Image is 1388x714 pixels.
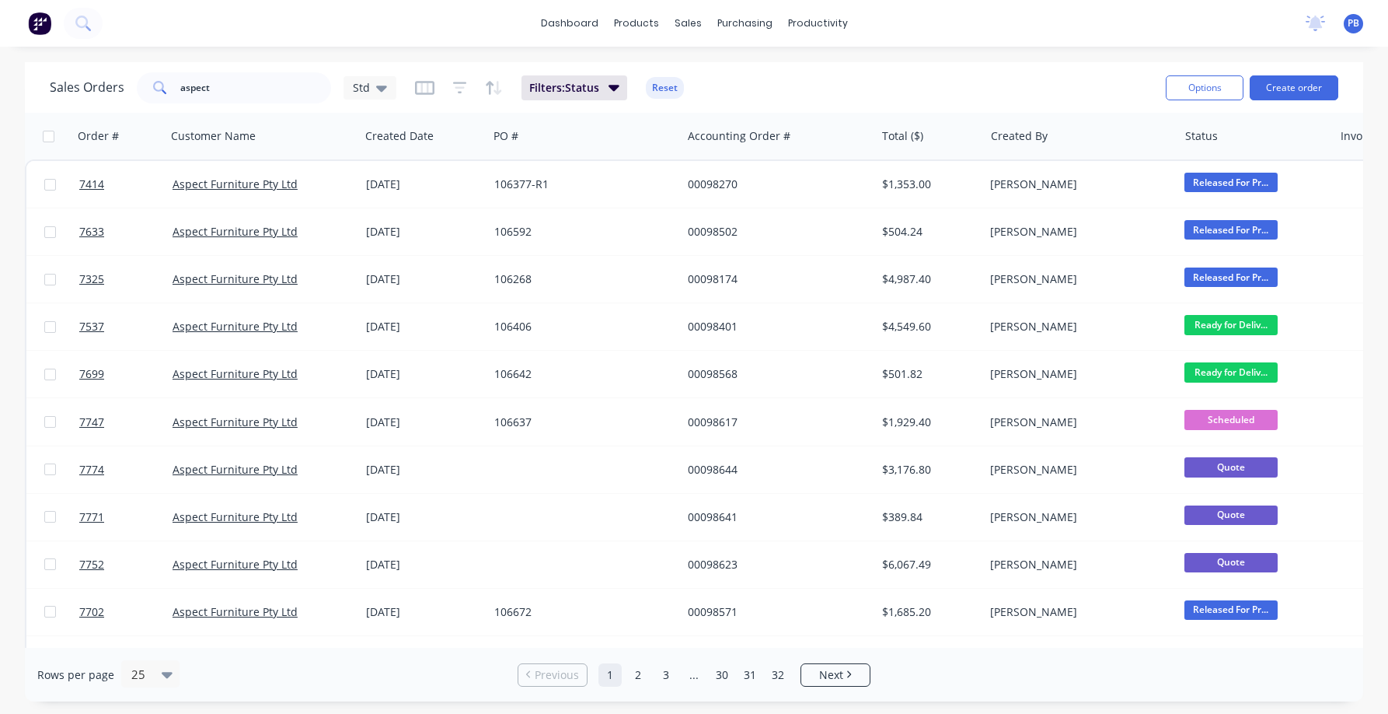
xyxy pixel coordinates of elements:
div: [PERSON_NAME] [990,177,1163,192]
div: 00098644 [688,462,860,478]
span: 7702 [79,604,104,620]
div: purchasing [710,12,780,35]
div: products [606,12,667,35]
span: 7752 [79,557,104,572]
div: Customer Name [171,128,256,144]
a: Aspect Furniture Pty Ltd [173,366,298,381]
a: Previous page [518,667,587,683]
span: Released For Pr... [1184,173,1278,192]
div: [DATE] [366,271,482,287]
a: dashboard [533,12,606,35]
div: 106377-R1 [494,177,667,192]
span: Previous [535,667,579,683]
div: $1,685.20 [882,604,973,620]
span: 7699 [79,366,104,382]
div: [DATE] [366,557,482,572]
div: [PERSON_NAME] [990,319,1163,334]
div: 106406 [494,319,667,334]
a: 7702 [79,589,173,635]
span: Ready for Deliv... [1184,315,1278,334]
button: Options [1166,75,1243,100]
div: PO # [493,128,518,144]
div: [PERSON_NAME] [990,415,1163,430]
span: 7633 [79,224,104,240]
div: Status [1185,128,1218,144]
a: Aspect Furniture Pty Ltd [173,604,298,619]
div: 00098502 [688,224,860,240]
a: 7325 [79,256,173,303]
div: Created Date [365,128,434,144]
span: PB [1348,16,1359,30]
a: Page 30 [710,663,734,687]
div: 00098571 [688,604,860,620]
a: Page 2 [626,663,650,687]
div: $4,549.60 [882,319,973,334]
a: Page 3 [654,663,678,687]
h1: Sales Orders [50,80,124,95]
div: Accounting Order # [688,128,790,144]
span: Filters: Status [529,80,599,96]
a: Aspect Furniture Pty Ltd [173,319,298,334]
div: $3,176.80 [882,462,973,478]
div: $389.84 [882,509,973,525]
div: [DATE] [366,509,482,525]
div: $504.24 [882,224,973,240]
div: 00098401 [688,319,860,334]
div: [DATE] [366,177,482,192]
ul: Pagination [511,663,877,687]
div: productivity [780,12,856,35]
a: 7537 [79,303,173,350]
span: Quote [1184,506,1278,525]
a: Page 31 [738,663,762,687]
div: 00098174 [688,271,860,287]
a: Aspect Furniture Pty Ltd [173,271,298,286]
span: Next [819,667,843,683]
a: Aspect Furniture Pty Ltd [173,462,298,477]
div: [DATE] [366,366,482,382]
a: 7699 [79,351,173,397]
a: 7752 [79,541,173,588]
a: Page 32 [766,663,790,687]
div: [PERSON_NAME] [990,224,1163,240]
div: 00098270 [688,177,860,192]
a: 7747 [79,399,173,446]
div: [DATE] [366,415,482,430]
div: $1,353.00 [882,177,973,192]
span: Released For Pr... [1184,220,1278,240]
div: [PERSON_NAME] [990,462,1163,478]
div: 106592 [494,224,667,240]
button: Filters:Status [521,75,627,100]
div: [DATE] [366,604,482,620]
div: [PERSON_NAME] [990,366,1163,382]
div: [PERSON_NAME] [990,509,1163,525]
span: Quote [1184,457,1278,477]
a: Page 1 is your current page [598,663,622,687]
a: 7414 [79,161,173,208]
div: [PERSON_NAME] [990,557,1163,572]
span: Released For Pr... [1184,268,1278,287]
div: $6,067.49 [882,557,973,572]
a: Jump forward [682,663,706,687]
div: 106637 [494,415,667,430]
span: Std [353,79,370,96]
div: 106268 [494,271,667,287]
button: Reset [646,77,684,99]
a: 7736 [79,636,173,683]
a: Aspect Furniture Pty Ltd [173,224,298,239]
div: Created By [991,128,1048,144]
input: Search... [180,72,332,103]
div: $4,987.40 [882,271,973,287]
div: [PERSON_NAME] [990,604,1163,620]
span: Released For Pr... [1184,600,1278,620]
span: 7537 [79,319,104,334]
a: Aspect Furniture Pty Ltd [173,509,298,524]
span: 7325 [79,271,104,287]
a: Next page [801,667,870,683]
div: 00098641 [688,509,860,525]
a: 7771 [79,494,173,541]
a: Aspect Furniture Pty Ltd [173,415,298,429]
div: Total ($) [882,128,923,144]
span: 7747 [79,415,104,430]
div: [DATE] [366,224,482,240]
span: Ready for Deliv... [1184,362,1278,382]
